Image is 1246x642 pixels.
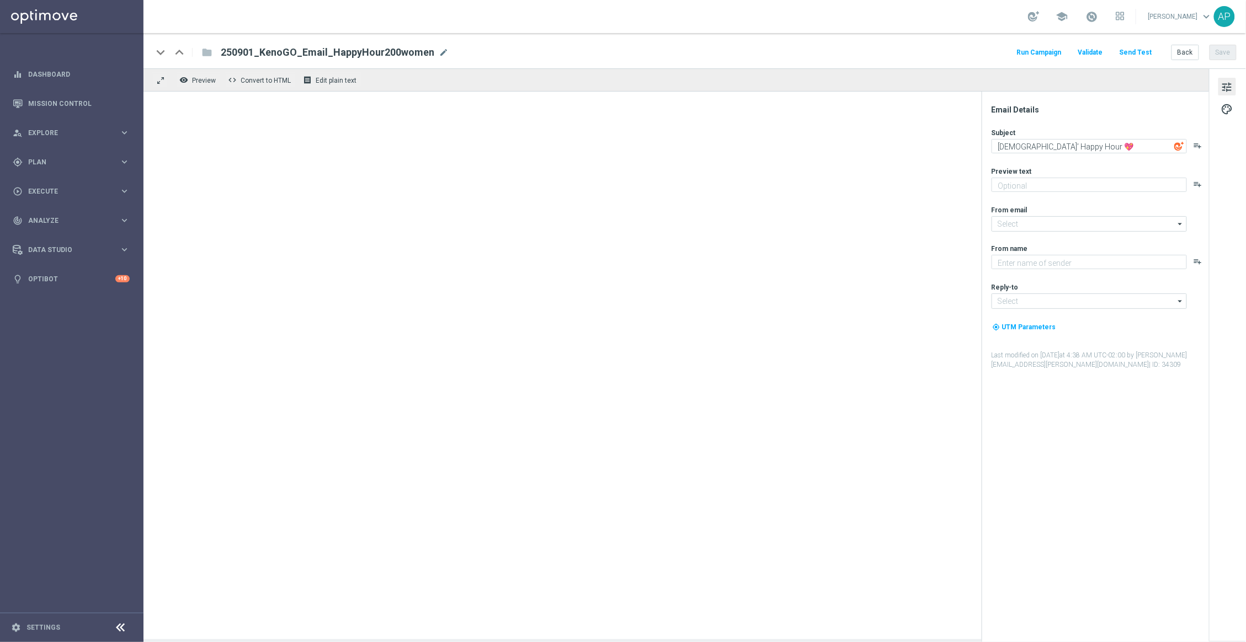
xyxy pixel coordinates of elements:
span: Explore [28,130,119,136]
span: Analyze [28,217,119,224]
span: tune [1221,80,1233,94]
i: keyboard_arrow_right [119,157,130,167]
button: equalizer Dashboard [12,70,130,79]
a: Optibot [28,264,115,293]
i: lightbulb [13,274,23,284]
div: Mission Control [13,89,130,118]
i: arrow_drop_down [1175,217,1186,231]
span: school [1056,10,1068,23]
button: Data Studio keyboard_arrow_right [12,245,130,254]
i: receipt [303,76,312,84]
button: palette [1218,100,1236,117]
div: Explore [13,128,119,138]
label: From name [992,244,1028,253]
span: keyboard_arrow_down [1201,10,1213,23]
button: play_circle_outline Execute keyboard_arrow_right [12,187,130,196]
div: +10 [115,275,130,282]
a: Dashboard [28,60,130,89]
i: track_changes [13,216,23,226]
div: Dashboard [13,60,130,89]
span: mode_edit [439,47,449,57]
i: remove_red_eye [179,76,188,84]
span: palette [1221,102,1233,116]
div: AP [1214,6,1235,27]
button: lightbulb Optibot +10 [12,275,130,283]
img: optiGenie.svg [1174,141,1184,151]
i: keyboard_arrow_right [119,186,130,196]
span: Preview [192,77,216,84]
button: Validate [1077,45,1105,60]
i: gps_fixed [13,157,23,167]
label: Preview text [992,167,1032,176]
button: my_location UTM Parameters [992,321,1057,333]
button: person_search Explore keyboard_arrow_right [12,129,130,137]
label: From email [992,206,1027,215]
span: UTM Parameters [1002,323,1056,331]
label: Reply-to [992,283,1019,292]
i: keyboard_arrow_right [119,215,130,226]
a: Mission Control [28,89,130,118]
span: Execute [28,188,119,195]
div: Data Studio [13,245,119,255]
button: code Convert to HTML [225,73,296,87]
button: track_changes Analyze keyboard_arrow_right [12,216,130,225]
i: equalizer [13,69,23,79]
button: playlist_add [1194,257,1202,266]
button: receipt Edit plain text [300,73,361,87]
span: Data Studio [28,247,119,253]
span: code [228,76,237,84]
a: Settings [26,624,60,631]
button: tune [1218,78,1236,95]
button: Save [1210,45,1237,60]
div: Email Details [992,105,1208,115]
span: | ID: 34309 [1149,361,1181,368]
label: Last modified on [DATE] at 4:38 AM UTC-02:00 by [PERSON_NAME][EMAIL_ADDRESS][PERSON_NAME][DOMAIN_... [992,351,1208,370]
span: Validate [1078,49,1103,56]
span: Edit plain text [316,77,356,84]
i: play_circle_outline [13,186,23,196]
input: Select [992,293,1187,309]
button: remove_red_eye Preview [177,73,221,87]
i: keyboard_arrow_right [119,127,130,138]
div: Analyze [13,216,119,226]
input: Select [992,216,1187,232]
span: 250901_KenoGO_Email_HappyHour200women [221,46,434,59]
i: keyboard_arrow_right [119,244,130,255]
button: gps_fixed Plan keyboard_arrow_right [12,158,130,167]
label: Subject [992,129,1016,137]
span: Plan [28,159,119,165]
button: playlist_add [1194,180,1202,189]
div: Execute [13,186,119,196]
button: Send Test [1118,45,1154,60]
button: Back [1172,45,1199,60]
div: Plan [13,157,119,167]
i: arrow_drop_down [1175,294,1186,308]
i: settings [11,623,21,633]
button: Run Campaign [1015,45,1063,60]
i: my_location [993,323,1000,331]
button: Mission Control [12,99,130,108]
span: Convert to HTML [241,77,291,84]
div: Optibot [13,264,130,293]
button: playlist_add [1194,141,1202,150]
a: [PERSON_NAME]keyboard_arrow_down [1147,8,1214,25]
i: person_search [13,128,23,138]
